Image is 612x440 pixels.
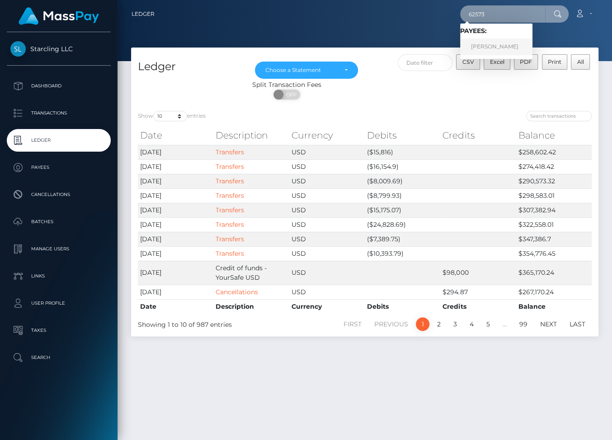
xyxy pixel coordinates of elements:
td: $298,583.01 [516,188,592,203]
th: Debits [365,299,440,314]
td: USD [289,217,365,232]
a: Ledger [132,5,155,24]
td: Credit of funds - YourSafe USD [213,261,289,285]
td: $307,382.94 [516,203,592,217]
a: Transfers [216,206,244,214]
td: $347,386.7 [516,232,592,246]
td: USD [289,145,365,159]
a: Cancellations [7,183,111,206]
h4: Ledger [138,59,241,75]
a: Manage Users [7,238,111,260]
td: [DATE] [138,232,213,246]
p: Transactions [10,106,107,120]
th: Date [138,299,213,314]
a: Cancellations [216,288,258,296]
p: Payees [10,161,107,174]
td: $258,602.42 [516,145,592,159]
a: Next [535,317,562,331]
p: Cancellations [10,188,107,201]
a: Last [565,317,590,331]
a: Transfers [216,163,244,171]
th: Credits [440,126,516,144]
td: USD [289,174,365,188]
p: Search [10,351,107,364]
th: Date [138,126,213,144]
img: Starcling LLC [10,41,26,57]
td: [DATE] [138,203,213,217]
a: Links [7,265,111,287]
td: [DATE] [138,188,213,203]
td: ($24,828.69) [365,217,440,232]
td: $267,170.24 [516,285,592,299]
td: USD [289,232,365,246]
a: 1 [416,317,429,331]
a: Transfers [216,177,244,185]
a: Transfers [216,220,244,229]
td: USD [289,246,365,261]
td: USD [289,188,365,203]
p: Manage Users [10,242,107,256]
p: Dashboard [10,79,107,93]
a: User Profile [7,292,111,315]
a: Batches [7,210,111,233]
th: Currency [289,299,365,314]
td: [DATE] [138,246,213,261]
th: Balance [516,299,592,314]
th: Description [213,299,289,314]
a: 99 [514,317,532,331]
td: $98,000 [440,261,516,285]
div: Split Transaction Fees [131,80,443,90]
td: [DATE] [138,159,213,174]
td: $322,558.01 [516,217,592,232]
td: ($15,816) [365,145,440,159]
th: Description [213,126,289,144]
a: Transfers [216,249,244,258]
td: USD [289,159,365,174]
select: Showentries [153,111,187,121]
button: All [571,54,590,70]
div: Choose a Statement [265,67,338,74]
a: Transfers [216,191,244,200]
td: USD [289,203,365,217]
p: User Profile [10,297,107,310]
button: PDF [514,54,538,70]
td: ($8,799.93) [365,188,440,203]
button: Choose a Statement [255,62,358,79]
td: $290,573.32 [516,174,592,188]
a: Ledger [7,129,111,152]
p: Links [10,269,107,283]
p: Taxes [10,324,107,337]
button: CSV [456,54,480,70]
td: $365,170.24 [516,261,592,285]
td: [DATE] [138,174,213,188]
input: Search... [460,5,545,23]
span: Excel [490,58,504,65]
div: Showing 1 to 10 of 987 entries [138,316,319,330]
button: Excel [484,54,510,70]
span: CSV [462,58,474,65]
a: Payees [7,156,111,179]
a: Transfers [216,148,244,156]
td: USD [289,285,365,299]
a: Transactions [7,102,111,124]
a: 2 [432,317,446,331]
a: Transfers [216,235,244,243]
img: MassPay Logo [19,7,99,25]
td: ($16,154.9) [365,159,440,174]
span: Starcling LLC [7,45,111,53]
th: Credits [440,299,516,314]
p: Ledger [10,134,107,147]
h6: Payees: [460,27,532,35]
a: Taxes [7,319,111,342]
th: Balance [516,126,592,144]
input: Search transactions [526,111,592,121]
label: Show entries [138,111,206,121]
span: Print [548,58,561,65]
span: OFF [278,90,301,100]
td: ($7,389.75) [365,232,440,246]
td: ($8,009.69) [365,174,440,188]
td: USD [289,261,365,285]
span: PDF [520,58,532,65]
th: Currency [289,126,365,144]
td: ($10,393.79) [365,246,440,261]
